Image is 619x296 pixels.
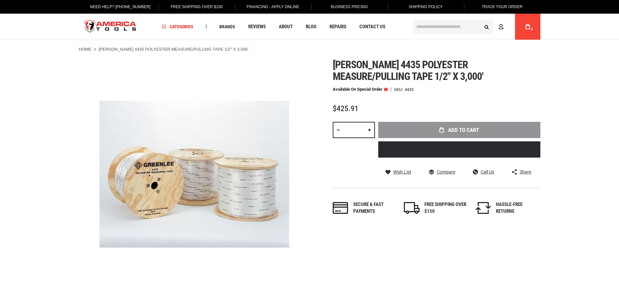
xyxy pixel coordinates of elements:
span: Contact Us [359,24,385,29]
a: Home [79,46,92,52]
img: main product photo [79,59,310,290]
span: $425.91 [333,104,358,113]
span: Shipping Policy [409,5,443,9]
span: Compare [437,170,455,174]
strong: [PERSON_NAME] 4435 POLYESTER MEASURE/PULLING TAPE 1/2" X 3,000' [99,47,249,52]
div: 4435 [405,87,414,92]
strong: SKU [394,87,405,92]
a: Brands [216,22,238,31]
a: Blog [303,22,319,31]
span: Brands [219,24,235,29]
span: Reviews [248,24,266,29]
span: Categories [162,24,193,29]
img: shipping [404,202,419,214]
div: HASSLE-FREE RETURNS [496,201,538,215]
span: Call Us [481,170,494,174]
a: 0 [522,14,534,40]
img: America Tools [79,15,142,39]
span: Share [520,170,531,174]
a: Repairs [327,22,349,31]
span: Wish List [393,170,411,174]
a: Contact Us [356,22,388,31]
a: Call Us [473,169,494,175]
a: Categories [159,22,196,31]
p: Available on Special Order [333,87,388,92]
div: Secure & fast payments [353,201,395,215]
span: Repairs [329,24,346,29]
img: payments [333,202,348,214]
a: Compare [429,169,455,175]
a: Wish List [385,169,411,175]
span: Blog [306,24,316,29]
span: About [279,24,293,29]
span: [PERSON_NAME] 4435 polyester measure/pulling tape 1/2" x 3,000' [333,58,483,83]
a: About [276,22,296,31]
div: FREE SHIPPING OVER $150 [424,201,467,215]
button: Search [481,20,493,33]
img: returns [475,202,491,214]
a: store logo [79,15,142,39]
a: Reviews [245,22,269,31]
span: 0 [531,28,533,31]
